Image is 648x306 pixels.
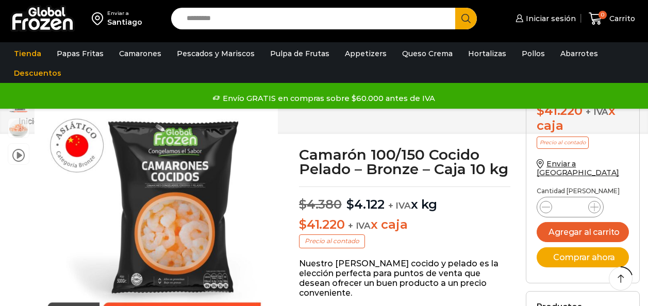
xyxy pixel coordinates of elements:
[172,44,260,63] a: Pescados y Mariscos
[299,217,307,232] span: $
[299,147,510,176] h1: Camarón 100/150 Cocido Pelado – Bronze – Caja 10 kg
[9,44,46,63] a: Tienda
[299,234,365,248] p: Precio al contado
[340,44,392,63] a: Appetizers
[537,103,582,118] bdi: 41.220
[523,13,576,24] span: Iniciar sesión
[9,63,67,83] a: Descuentos
[513,8,576,29] a: Iniciar sesión
[555,44,603,63] a: Abarrotes
[299,217,510,232] p: x caja
[463,44,511,63] a: Hortalizas
[299,186,510,212] p: x kg
[299,197,342,212] bdi: 4.380
[537,222,629,242] button: Agregar al carrito
[299,217,344,232] bdi: 41.220
[560,200,580,214] input: Product quantity
[52,44,109,63] a: Papas Fritas
[517,44,550,63] a: Pollos
[299,259,510,298] p: Nuestro [PERSON_NAME] cocido y pelado es la elección perfecta para puntos de venta que desean ofr...
[599,11,607,19] span: 0
[537,104,629,133] div: x caja
[607,13,635,24] span: Carrito
[107,10,142,17] div: Enviar a
[265,44,335,63] a: Pulpa de Frutas
[8,118,29,139] span: 100-150
[537,103,544,118] span: $
[397,44,458,63] a: Queso Crema
[107,17,142,27] div: Santiago
[346,197,385,212] bdi: 4.122
[586,7,638,31] a: 0 Carrito
[537,159,619,177] a: Enviar a [GEOGRAPHIC_DATA]
[537,137,589,149] p: Precio al contado
[455,8,477,29] button: Search button
[299,197,307,212] span: $
[346,197,354,212] span: $
[537,188,629,195] p: Cantidad [PERSON_NAME]
[92,10,107,27] img: address-field-icon.svg
[114,44,167,63] a: Camarones
[348,220,371,231] span: + IVA
[537,247,629,267] button: Comprar ahora
[388,200,411,211] span: + IVA
[586,107,608,117] span: + IVA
